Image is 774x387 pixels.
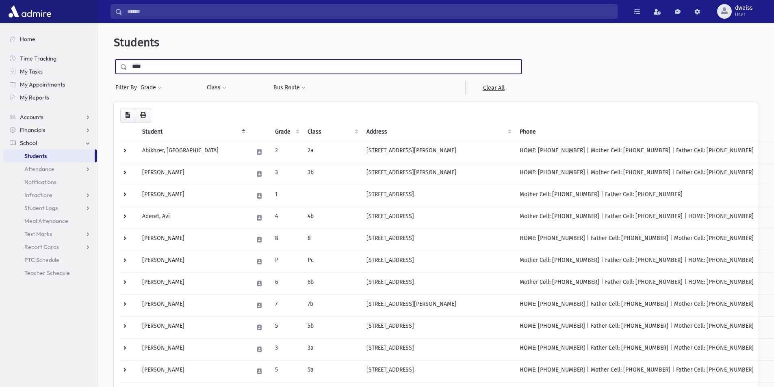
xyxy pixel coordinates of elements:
span: PTC Schedule [24,256,59,264]
span: My Tasks [20,68,43,75]
td: 4b [303,207,362,229]
th: Address: activate to sort column ascending [362,123,515,141]
td: [PERSON_NAME] [137,360,249,382]
span: My Appointments [20,81,65,88]
a: Home [3,32,97,45]
td: 3 [270,338,303,360]
span: Time Tracking [20,55,56,62]
span: Report Cards [24,243,59,251]
td: [PERSON_NAME] [137,294,249,316]
span: Infractions [24,191,52,199]
a: Teacher Schedule [3,266,97,279]
button: Grade [140,80,162,95]
td: [PERSON_NAME] [137,316,249,338]
a: Infractions [3,188,97,201]
a: Report Cards [3,240,97,253]
button: Bus Route [273,80,306,95]
td: 2a [303,141,362,163]
a: My Tasks [3,65,97,78]
span: My Reports [20,94,49,101]
td: 1 [270,185,303,207]
td: 7b [303,294,362,316]
a: Attendance [3,162,97,175]
td: [PERSON_NAME] [137,185,249,207]
span: Student Logs [24,204,58,212]
td: 3b [303,163,362,185]
td: [PERSON_NAME] [137,163,249,185]
td: [STREET_ADDRESS][PERSON_NAME] [362,294,515,316]
span: User [735,11,753,18]
td: 6b [303,272,362,294]
td: [STREET_ADDRESS][PERSON_NAME] [362,141,515,163]
img: AdmirePro [7,3,53,19]
span: Students [114,36,159,49]
td: 7 [270,294,303,316]
a: Notifications [3,175,97,188]
span: School [20,139,37,147]
td: [STREET_ADDRESS] [362,338,515,360]
span: Attendance [24,165,54,173]
td: [STREET_ADDRESS] [362,272,515,294]
span: Students [24,152,47,160]
td: 6 [270,272,303,294]
th: Class: activate to sort column ascending [303,123,362,141]
span: Filter By [115,83,140,92]
td: [PERSON_NAME] [137,338,249,360]
td: [STREET_ADDRESS] [362,185,515,207]
td: 3 [270,163,303,185]
td: Aderet, Avi [137,207,249,229]
th: Student: activate to sort column descending [137,123,249,141]
td: 8 [303,229,362,251]
span: Teacher Schedule [24,269,70,277]
td: 4 [270,207,303,229]
td: 3a [303,338,362,360]
td: [PERSON_NAME] [137,229,249,251]
span: Accounts [20,113,43,121]
button: CSV [120,108,135,123]
td: 5 [270,360,303,382]
button: Print [135,108,151,123]
span: Financials [20,126,45,134]
td: 2 [270,141,303,163]
td: [STREET_ADDRESS][PERSON_NAME] [362,163,515,185]
a: PTC Schedule [3,253,97,266]
th: Grade: activate to sort column ascending [270,123,303,141]
td: [STREET_ADDRESS] [362,251,515,272]
td: P [270,251,303,272]
span: Meal Attendance [24,217,68,225]
a: My Reports [3,91,97,104]
td: [STREET_ADDRESS] [362,229,515,251]
span: Notifications [24,178,56,186]
span: dweiss [735,5,753,11]
span: Test Marks [24,230,52,238]
input: Search [122,4,617,19]
a: Test Marks [3,227,97,240]
td: Pc [303,251,362,272]
td: [STREET_ADDRESS] [362,360,515,382]
span: Home [20,35,35,43]
td: 5 [270,316,303,338]
a: Financials [3,123,97,136]
a: Student Logs [3,201,97,214]
td: 5a [303,360,362,382]
td: 5b [303,316,362,338]
a: Students [3,149,95,162]
a: Time Tracking [3,52,97,65]
td: [PERSON_NAME] [137,272,249,294]
a: Meal Attendance [3,214,97,227]
td: [STREET_ADDRESS] [362,207,515,229]
a: My Appointments [3,78,97,91]
a: Clear All [465,80,522,95]
td: [PERSON_NAME] [137,251,249,272]
button: Class [206,80,227,95]
td: 8 [270,229,303,251]
td: Abikhzer, [GEOGRAPHIC_DATA] [137,141,249,163]
a: School [3,136,97,149]
a: Accounts [3,110,97,123]
td: [STREET_ADDRESS] [362,316,515,338]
